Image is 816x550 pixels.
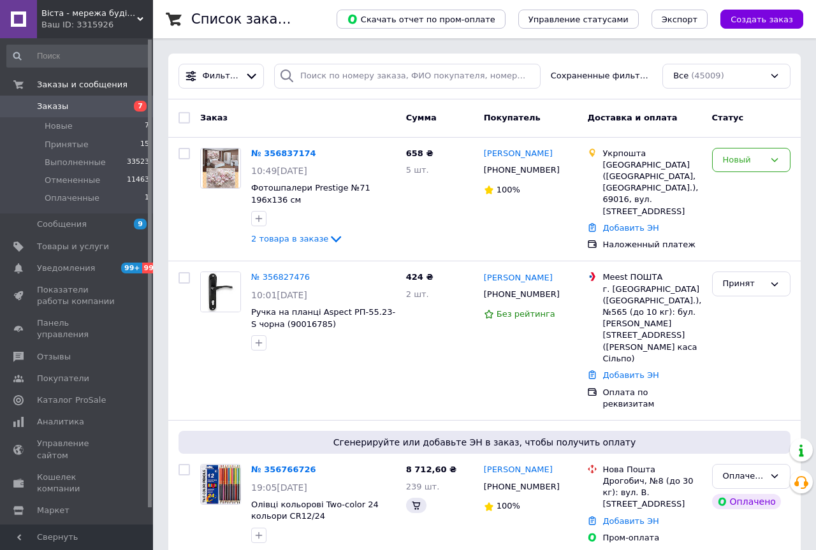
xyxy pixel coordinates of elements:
span: 9 [134,219,147,229]
span: Сообщения [37,219,87,230]
span: 99+ [142,263,163,273]
span: 2 шт. [406,289,429,299]
span: Без рейтинга [497,309,555,319]
span: 11463 [127,175,149,186]
div: Новый [723,154,764,167]
a: Олівці кольорові Two-color 24 кольори CR12/24 [251,500,379,521]
span: 15 [140,139,149,150]
button: Создать заказ [720,10,803,29]
span: Управление статусами [528,15,629,24]
span: Оплаченные [45,192,99,204]
span: Фильтры [203,70,240,82]
div: [GEOGRAPHIC_DATA] ([GEOGRAPHIC_DATA], [GEOGRAPHIC_DATA].), 69016, вул. [STREET_ADDRESS] [602,159,701,217]
span: Заказы и сообщения [37,79,127,90]
span: Выполненные [45,157,106,168]
span: Создать заказ [731,15,793,24]
a: [PERSON_NAME] [484,272,553,284]
span: Віста - мережа будівельно-господарчих маркетів [41,8,137,19]
div: Нова Пошта [602,464,701,475]
a: Фотошпалери Prestige №71 196х136 см [251,183,370,205]
span: Все [673,70,688,82]
span: Каталог ProSale [37,394,106,406]
span: Отмененные [45,175,100,186]
span: Управление сайтом [37,438,118,461]
span: Заказ [200,113,228,122]
div: Оплата по реквизитам [602,387,701,410]
span: [PHONE_NUMBER] [484,482,560,491]
span: 33523 [127,157,149,168]
span: 99+ [121,263,142,273]
span: Экспорт [662,15,697,24]
span: Покупатели [37,373,89,384]
a: Фото товару [200,271,241,312]
a: № 356827476 [251,272,310,282]
div: Ваш ID: 3315926 [41,19,153,31]
span: 10:49[DATE] [251,166,307,176]
a: [PERSON_NAME] [484,148,553,160]
span: Панель управления [37,317,118,340]
a: [PERSON_NAME] [484,464,553,476]
div: Наложенный платеж [602,239,701,250]
span: 8 712,60 ₴ [406,465,456,474]
div: Дрогобич, №8 (до 30 кг): вул. В. [STREET_ADDRESS] [602,475,701,510]
input: Поиск [6,45,150,68]
span: 239 шт. [406,482,440,491]
span: Новые [45,120,73,132]
span: 19:05[DATE] [251,482,307,493]
span: 100% [497,185,520,194]
span: 658 ₴ [406,148,433,158]
div: Принят [723,277,764,291]
div: г. [GEOGRAPHIC_DATA] ([GEOGRAPHIC_DATA].), №565 (до 10 кг): бул. [PERSON_NAME][STREET_ADDRESS] ([... [602,284,701,365]
span: Доставка и оплата [587,113,677,122]
span: Уведомления [37,263,95,274]
span: Принятые [45,139,89,150]
a: Добавить ЭН [602,370,659,380]
span: (45009) [691,71,724,80]
span: 100% [497,501,520,510]
button: Скачать отчет по пром-оплате [337,10,506,29]
span: Товары и услуги [37,241,109,252]
span: 7 [134,101,147,112]
span: Сумма [406,113,437,122]
input: Поиск по номеру заказа, ФИО покупателя, номеру телефона, Email, номеру накладной [274,64,541,89]
a: Создать заказ [708,14,803,24]
img: Фото товару [201,465,240,504]
span: Кошелек компании [37,472,118,495]
span: Показатели работы компании [37,284,118,307]
a: 2 товара в заказе [251,234,344,243]
span: Статус [712,113,744,122]
span: Аналитика [37,416,84,428]
span: Сохраненные фильтры: [551,70,652,82]
span: 2 товара в заказе [251,234,328,243]
div: Оплачено [712,494,781,509]
span: [PHONE_NUMBER] [484,165,560,175]
span: Сгенерируйте или добавьте ЭН в заказ, чтобы получить оплату [184,436,785,449]
div: Meest ПОШТА [602,271,701,283]
img: Фото товару [203,148,238,188]
span: 1 [145,192,149,204]
a: Ручка на планці Aspect РП-55.23-S чорна (90016785) [251,307,395,329]
div: Пром-оплата [602,532,701,544]
a: Добавить ЭН [602,223,659,233]
span: 10:01[DATE] [251,290,307,300]
span: 424 ₴ [406,272,433,282]
span: Отзывы [37,351,71,363]
div: Укрпошта [602,148,701,159]
a: № 356837174 [251,148,316,158]
a: Добавить ЭН [602,516,659,526]
span: Маркет [37,505,69,516]
span: 5 шт. [406,165,429,175]
a: Фото товару [200,148,241,189]
div: Оплаченный [723,470,764,483]
span: 7 [145,120,149,132]
span: [PHONE_NUMBER] [484,289,560,299]
a: Фото товару [200,464,241,505]
button: Управление статусами [518,10,639,29]
span: Скачать отчет по пром-оплате [347,13,495,25]
img: Фото товару [201,272,240,312]
a: № 356766726 [251,465,316,474]
span: Покупатель [484,113,541,122]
